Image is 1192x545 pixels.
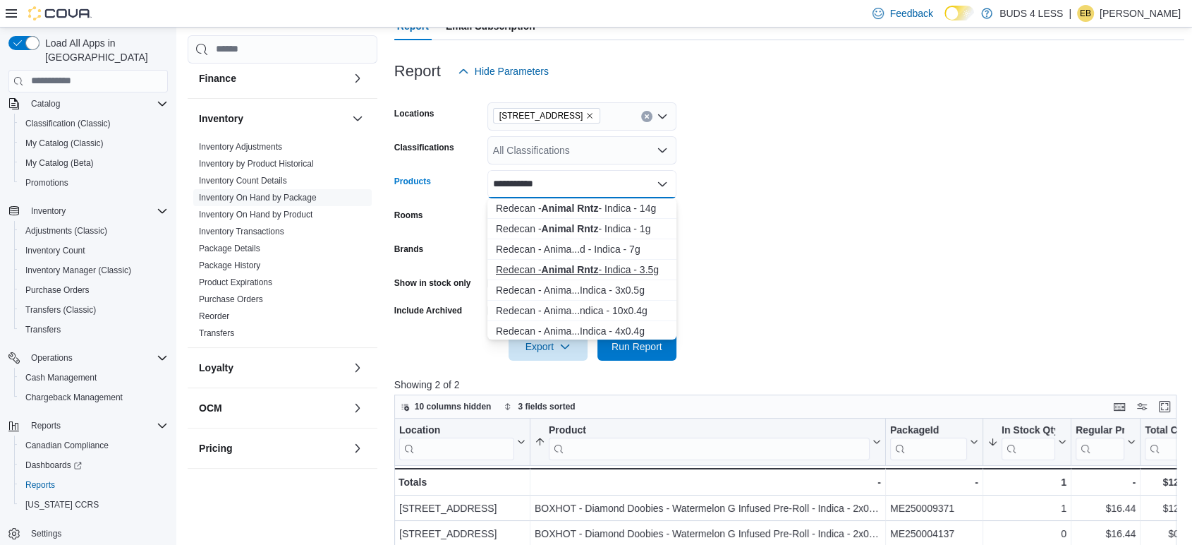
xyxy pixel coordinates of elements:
[14,475,174,495] button: Reports
[199,328,234,339] span: Transfers
[199,311,229,322] span: Reorder
[31,205,66,217] span: Inventory
[199,159,314,169] a: Inventory by Product Historical
[199,227,284,236] a: Inventory Transactions
[199,294,263,305] span: Purchase Orders
[199,361,233,375] h3: Loyalty
[25,372,97,383] span: Cash Management
[31,528,61,539] span: Settings
[199,361,346,375] button: Loyalty
[20,389,128,406] a: Chargeback Management
[535,474,881,491] div: -
[549,424,870,460] div: Product
[890,424,967,460] div: PackageId
[475,64,549,78] span: Hide Parameters
[25,417,66,434] button: Reports
[487,198,676,219] button: Redecan - Animal Rntz - Indica - 14g
[541,264,598,275] strong: Animal Rntz
[14,153,174,173] button: My Catalog (Beta)
[487,280,676,301] button: Redecan - Animal Rntz Pre-Roll - Indica - 3x0.5g
[1080,5,1091,22] span: EB
[20,155,99,172] a: My Catalog (Beta)
[487,239,676,260] button: Redecan - Animal Rntz Grind - Indica - 7g
[496,304,668,318] div: Redecan - Anima...ndica - 10x0.4g
[1156,398,1173,415] button: Enter fullscreen
[3,201,174,221] button: Inventory
[487,301,676,321] button: Redecan - Animal Rntz Redees Pre-roll - Indica - 10x0.4g
[487,219,676,239] button: Redecan - Animal Rntz - Indica - 1g
[1069,5,1071,22] p: |
[31,352,73,364] span: Operations
[28,6,92,20] img: Cova
[496,283,668,297] div: Redecan - Anima...Indica - 3x0.5g
[25,245,85,256] span: Inventory Count
[199,175,287,186] span: Inventory Count Details
[944,20,945,21] span: Dark Mode
[199,328,234,338] a: Transfers
[25,324,61,335] span: Transfers
[496,201,668,215] div: Redecan - - Indica - 14g
[3,348,174,368] button: Operations
[20,242,91,259] a: Inventory Count
[199,311,229,321] a: Reorder
[20,496,168,513] span: Washington CCRS
[25,349,78,366] button: Operations
[1002,424,1055,437] div: In Stock Qty
[25,499,99,510] span: [US_STATE] CCRS
[1076,474,1136,491] div: -
[496,324,668,338] div: Redecan - Anima...Indica - 4x0.4g
[14,300,174,320] button: Transfers (Classic)
[14,455,174,475] a: Dashboards
[25,265,131,276] span: Inventory Manager (Classic)
[20,262,137,279] a: Inventory Manager (Classic)
[20,457,87,474] a: Dashboards
[14,221,174,241] button: Adjustments (Classic)
[199,141,282,152] span: Inventory Adjustments
[1100,5,1181,22] p: [PERSON_NAME]
[452,57,554,85] button: Hide Parameters
[199,142,282,152] a: Inventory Adjustments
[1076,424,1124,437] div: Regular Price
[394,108,434,119] label: Locations
[1076,500,1136,517] div: $16.44
[394,210,423,221] label: Rooms
[199,243,260,254] span: Package Details
[349,359,366,376] button: Loyalty
[20,321,168,338] span: Transfers
[25,95,168,112] span: Catalog
[20,174,74,191] a: Promotions
[399,424,514,437] div: Location
[999,5,1063,22] p: BUDS 4 LESS
[199,441,346,455] button: Pricing
[199,209,312,220] span: Inventory On Hand by Product
[20,155,168,172] span: My Catalog (Beta)
[199,277,272,288] span: Product Expirations
[39,36,168,64] span: Load All Apps in [GEOGRAPHIC_DATA]
[14,173,174,193] button: Promotions
[890,424,967,437] div: PackageId
[14,260,174,280] button: Inventory Manager (Classic)
[394,63,441,80] h3: Report
[549,424,870,437] div: Product
[20,242,168,259] span: Inventory Count
[20,437,168,454] span: Canadian Compliance
[541,203,598,214] strong: Animal Rntz
[496,263,668,277] div: Redecan - - Indica - 3.5g
[641,111,652,122] button: Clear input
[657,111,668,122] button: Open list of options
[597,333,676,361] button: Run Report
[25,95,66,112] button: Catalog
[889,6,932,20] span: Feedback
[535,500,881,517] div: BOXHOT - Diamond Doobies - Watermelon G Infused Pre-Roll - Indica - 2x0.5g
[20,437,114,454] a: Canadian Compliance
[415,401,492,412] span: 10 columns hidden
[25,157,94,169] span: My Catalog (Beta)
[395,398,497,415] button: 10 columns hidden
[394,142,454,153] label: Classifications
[1145,424,1181,460] div: Total Cost
[25,349,168,366] span: Operations
[890,474,978,491] div: -
[199,401,222,415] h3: OCM
[499,109,583,123] span: [STREET_ADDRESS]
[199,112,243,126] h3: Inventory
